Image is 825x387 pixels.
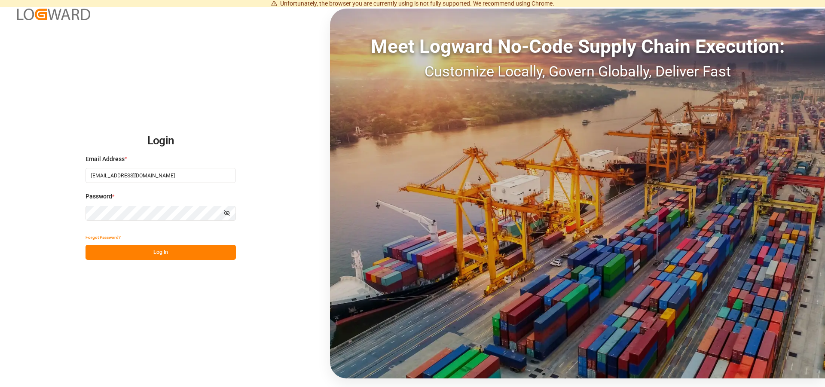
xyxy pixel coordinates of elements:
[86,230,121,245] button: Forgot Password?
[330,61,825,82] div: Customize Locally, Govern Globally, Deliver Fast
[86,155,125,164] span: Email Address
[17,9,90,20] img: Logward_new_orange.png
[86,245,236,260] button: Log In
[86,127,236,155] h2: Login
[86,192,112,201] span: Password
[330,32,825,61] div: Meet Logward No-Code Supply Chain Execution:
[86,168,236,183] input: Enter your email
